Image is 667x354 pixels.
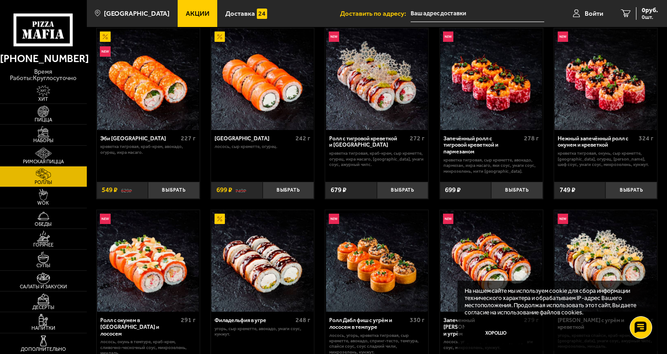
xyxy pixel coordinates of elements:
p: креветка тигровая, Сыр креметте, авокадо, пармезан, икра масаго, яки соус, унаги соус, микрозелен... [443,157,539,174]
img: Новинка [443,31,453,42]
img: Новинка [329,31,339,42]
a: НовинкаРолл с окунем в темпуре и лососем [97,210,200,312]
s: 629 ₽ [121,187,132,193]
img: Новинка [100,214,110,224]
button: Выбрать [148,182,200,199]
span: 248 г [295,316,310,324]
img: 15daf4d41897b9f0e9f617042186c801.svg [257,9,267,19]
p: креветка тигровая, краб-крем, Сыр креметте, огурец, икра масаго, [GEOGRAPHIC_DATA], унаги соус, а... [329,151,425,167]
a: НовинкаЗапечённый ролл с тигровой креветкой и пармезаном [440,28,543,130]
img: Нежный запечённый ролл с окунем и креветкой [555,28,656,130]
s: 749 ₽ [235,187,246,193]
input: Ваш адрес доставки [411,5,544,22]
img: Запечённый ролл с тигровой креветкой и пармезаном [440,28,542,130]
div: Запеченный [PERSON_NAME] с лососем и угрём [443,317,522,337]
p: лосось, Сыр креметте, огурец. [215,144,310,149]
span: Войти [585,10,603,17]
span: 699 ₽ [216,187,232,193]
span: 549 ₽ [102,187,117,193]
div: Нежный запечённый ролл с окунем и креветкой [558,135,636,149]
img: Ролл с тигровой креветкой и Гуакамоле [326,28,428,130]
a: НовинкаРолл Калипсо с угрём и креветкой [554,210,657,312]
span: Акции [186,10,210,17]
a: НовинкаРолл Дабл фиш с угрём и лососем в темпуре [325,210,428,312]
img: Новинка [329,214,339,224]
a: АкционныйНовинкаЭби Калифорния [97,28,200,130]
div: Запечённый ролл с тигровой креветкой и пармезаном [443,135,522,155]
div: Ролл с окунем в [GEOGRAPHIC_DATA] и лососем [100,317,179,337]
span: Доставить по адресу: [340,10,411,17]
img: Филадельфия [211,28,313,130]
p: угорь, Сыр креметте, авокадо, унаги соус, кунжут. [215,326,310,337]
span: [GEOGRAPHIC_DATA] [104,10,170,17]
p: лосось, угорь, Сыр креметте, огурец, унаги соус, микрозелень, кунжут. [443,339,539,350]
span: 324 г [639,134,654,142]
div: Филадельфия в угре [215,317,293,324]
img: Акционный [215,31,225,42]
span: 227 г [181,134,196,142]
img: Акционный [215,214,225,224]
span: 242 г [295,134,310,142]
button: Выбрать [605,182,657,199]
img: Запеченный ролл Гурмэ с лососем и угрём [440,210,542,312]
span: 0 руб. [642,7,658,13]
span: Доставка [225,10,255,17]
p: креветка тигровая, окунь, Сыр креметте, [GEOGRAPHIC_DATA], огурец, [PERSON_NAME], шеф соус, унаги... [558,151,653,167]
span: 330 г [410,316,425,324]
button: Хорошо [465,323,527,344]
div: Ролл с тигровой креветкой и [GEOGRAPHIC_DATA] [329,135,407,149]
img: Новинка [558,214,568,224]
img: Ролл Дабл фиш с угрём и лососем в темпуре [326,210,428,312]
img: Новинка [100,46,110,57]
a: НовинкаНежный запечённый ролл с окунем и креветкой [554,28,657,130]
span: 749 ₽ [560,187,575,193]
button: Выбрать [491,182,543,199]
img: Новинка [558,31,568,42]
span: 699 ₽ [445,187,461,193]
p: креветка тигровая, краб-крем, авокадо, огурец, икра масаго. [100,144,196,155]
a: АкционныйФиладельфия [211,28,314,130]
div: Ролл Дабл фиш с угрём и лососем в темпуре [329,317,407,331]
span: 291 г [181,316,196,324]
img: Акционный [100,31,110,42]
span: 679 ₽ [331,187,346,193]
span: 0 шт. [642,14,658,20]
div: [GEOGRAPHIC_DATA] [215,135,293,142]
span: 272 г [410,134,425,142]
a: НовинкаРолл с тигровой креветкой и Гуакамоле [325,28,428,130]
img: Филадельфия в угре [211,210,313,312]
div: Эби [GEOGRAPHIC_DATA] [100,135,179,142]
button: Выбрать [263,182,314,199]
img: Новинка [443,214,453,224]
img: Ролл Калипсо с угрём и креветкой [555,210,656,312]
span: 278 г [524,134,539,142]
img: Ролл с окунем в темпуре и лососем [97,210,199,312]
a: АкционныйФиладельфия в угре [211,210,314,312]
img: Эби Калифорния [97,28,199,130]
a: НовинкаЗапеченный ролл Гурмэ с лососем и угрём [440,210,543,312]
button: Выбрать [377,182,429,199]
p: На нашем сайте мы используем cookie для сбора информации технического характера и обрабатываем IP... [465,287,645,316]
